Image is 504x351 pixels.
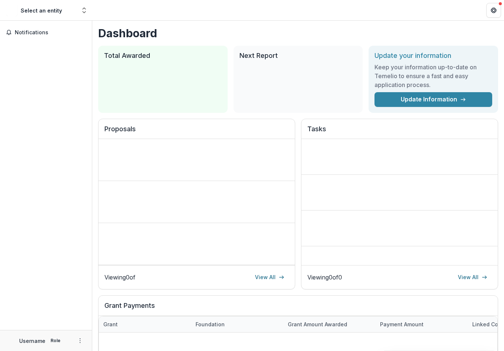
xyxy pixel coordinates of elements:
[48,337,63,344] p: Role
[307,273,342,282] p: Viewing 0 of 0
[239,52,357,60] h2: Next Report
[104,125,289,139] h2: Proposals
[104,302,492,316] h2: Grant Payments
[453,271,492,283] a: View All
[15,29,86,36] span: Notifications
[251,271,289,283] a: View All
[3,27,89,38] button: Notifications
[19,337,45,345] p: Username
[21,7,62,14] div: Select an entity
[374,63,492,89] h3: Keep your information up-to-date on Temelio to ensure a fast and easy application process.
[98,27,498,40] h1: Dashboard
[374,52,492,60] h2: Update your information
[486,3,501,18] button: Get Help
[104,273,135,282] p: Viewing 0 of
[76,336,84,345] button: More
[374,92,492,107] a: Update Information
[104,52,222,60] h2: Total Awarded
[79,3,89,18] button: Open entity switcher
[307,125,492,139] h2: Tasks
